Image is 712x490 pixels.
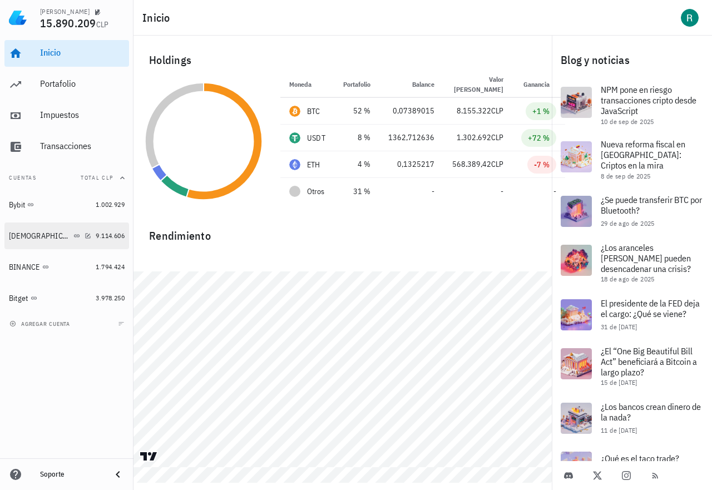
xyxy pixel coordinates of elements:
span: agregar cuenta [12,320,70,328]
span: NPM pone en riesgo transacciones cripto desde JavaScript [601,84,696,116]
span: 15.890.209 [40,16,96,31]
a: Bybit 1.002.929 [4,191,129,218]
span: - [501,186,503,196]
button: CuentasTotal CLP [4,165,129,191]
div: Impuestos [40,110,125,120]
div: Bybit [9,200,25,210]
a: ¿El “One Big Beautiful Bill Act” beneficiará a Bitcoin a largo plazo? 15 de [DATE] [552,339,712,394]
a: ¿Los bancos crean dinero de la nada? 11 de [DATE] [552,394,712,443]
button: agregar cuenta [7,318,75,329]
div: Bitget [9,294,28,303]
div: [PERSON_NAME] [40,7,90,16]
span: Total CLP [81,174,113,181]
div: Holdings [140,42,545,78]
span: ¿Se puede transferir BTC por Bluetooth? [601,194,702,216]
h1: Inicio [142,9,175,27]
div: 4 % [343,159,370,170]
div: +72 % [528,132,550,143]
div: -7 % [534,159,550,170]
a: Transacciones [4,133,129,160]
span: 1.794.424 [96,263,125,271]
div: 52 % [343,105,370,117]
div: USDT [307,132,325,143]
div: +1 % [532,106,550,117]
div: 1362,712636 [388,132,434,143]
div: [DEMOGRAPHIC_DATA] [9,231,71,241]
span: ¿Los aranceles [PERSON_NAME] pueden desencadenar una crisis? [601,242,691,274]
span: El presidente de la FED deja el cargo: ¿Qué se viene? [601,298,700,319]
span: 8 de sep de 2025 [601,172,650,180]
div: USDT-icon [289,132,300,143]
span: 10 de sep de 2025 [601,117,654,126]
th: Balance [379,71,443,98]
a: NPM pone en riesgo transacciones cripto desde JavaScript 10 de sep de 2025 [552,78,712,132]
div: 0,07389015 [388,105,434,117]
span: CLP [491,132,503,142]
span: CLP [491,106,503,116]
span: Nueva reforma fiscal en [GEOGRAPHIC_DATA]: Criptos en la mira [601,138,685,171]
div: 8 % [343,132,370,143]
div: BINANCE [9,263,40,272]
div: ETH-icon [289,159,300,170]
span: 15 de [DATE] [601,378,637,387]
div: ETH [307,159,320,170]
div: Soporte [40,470,102,479]
span: ¿El “One Big Beautiful Bill Act” beneficiará a Bitcoin a largo plazo? [601,345,697,378]
th: Moneda [280,71,334,98]
a: Nueva reforma fiscal en [GEOGRAPHIC_DATA]: Criptos en la mira 8 de sep de 2025 [552,132,712,187]
div: 0,1325217 [388,159,434,170]
span: 18 de ago de 2025 [601,275,655,283]
div: Transacciones [40,141,125,151]
a: Inicio [4,40,129,67]
a: BINANCE 1.794.424 [4,254,129,280]
a: ¿Los aranceles [PERSON_NAME] pueden desencadenar una crisis? 18 de ago de 2025 [552,236,712,290]
img: LedgiFi [9,9,27,27]
a: ¿Se puede transferir BTC por Bluetooth? 29 de ago de 2025 [552,187,712,236]
span: 8.155.322 [457,106,491,116]
a: Charting by TradingView [139,451,159,462]
a: Impuestos [4,102,129,129]
span: 11 de [DATE] [601,426,637,434]
span: 31 de [DATE] [601,323,637,331]
th: Valor [PERSON_NAME] [443,71,512,98]
div: BTC-icon [289,106,300,117]
span: 29 de ago de 2025 [601,219,655,227]
span: CLP [491,159,503,169]
div: Portafolio [40,78,125,89]
span: CLP [96,19,109,29]
a: [DEMOGRAPHIC_DATA] 9.114.606 [4,222,129,249]
span: - [432,186,434,196]
a: Bitget 3.978.250 [4,285,129,311]
span: 568.389,42 [452,159,491,169]
span: 1.302.692 [457,132,491,142]
div: avatar [681,9,699,27]
span: ¿Qué es el taco trade? [601,453,679,464]
div: Inicio [40,47,125,58]
span: 9.114.606 [96,231,125,240]
div: Rendimiento [140,218,545,245]
th: Portafolio [334,71,379,98]
span: Otros [307,186,324,197]
div: BTC [307,106,320,117]
a: Portafolio [4,71,129,98]
a: El presidente de la FED deja el cargo: ¿Qué se viene? 31 de [DATE] [552,290,712,339]
div: 31 % [343,186,370,197]
span: Ganancia [523,80,556,88]
span: ¿Los bancos crean dinero de la nada? [601,401,701,423]
span: 1.002.929 [96,200,125,209]
span: 3.978.250 [96,294,125,302]
div: Blog y noticias [552,42,712,78]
